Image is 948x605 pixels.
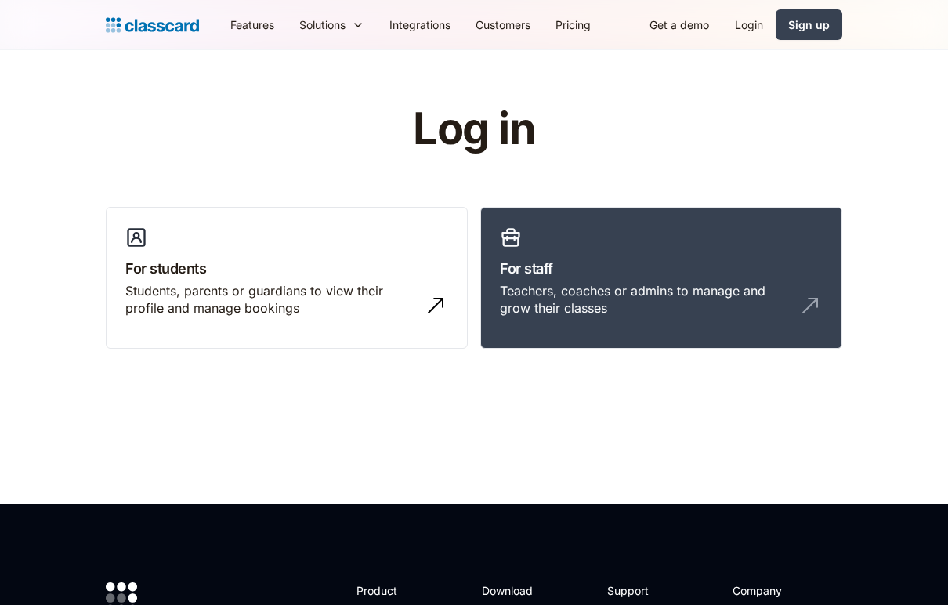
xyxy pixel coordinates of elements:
div: Students, parents or guardians to view their profile and manage bookings [125,282,417,317]
h3: For staff [500,258,823,279]
h2: Product [356,582,440,599]
div: Solutions [287,7,377,42]
div: Solutions [299,16,346,33]
a: Integrations [377,7,463,42]
a: Features [218,7,287,42]
a: Logo [106,14,199,36]
a: For studentsStudents, parents or guardians to view their profile and manage bookings [106,207,468,350]
h3: For students [125,258,448,279]
a: Login [722,7,776,42]
a: Customers [463,7,543,42]
a: Sign up [776,9,842,40]
div: Sign up [788,16,830,33]
a: Pricing [543,7,603,42]
h2: Company [733,582,837,599]
h2: Download [482,582,546,599]
h2: Support [607,582,671,599]
div: Teachers, coaches or admins to manage and grow their classes [500,282,791,317]
h1: Log in [226,105,723,154]
a: For staffTeachers, coaches or admins to manage and grow their classes [480,207,842,350]
a: Get a demo [637,7,722,42]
